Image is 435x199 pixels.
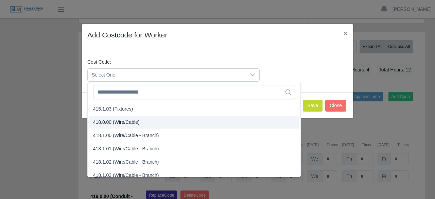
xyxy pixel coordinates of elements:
[87,59,111,66] label: Cost Code:
[89,103,299,115] li: 415.1.03 (Fixtures)
[93,145,159,152] span: 418.1.01 (Wire/Cable - Branch)
[93,132,159,139] span: 418.1.00 (Wire/Cable - Branch)
[93,172,159,179] span: 418.1.03 (Wire/Cable - Branch)
[344,29,348,37] span: ×
[93,119,140,126] span: 418.0.00 (Wire/Cable)
[89,116,299,129] li: 418.0.00 (Wire/Cable)
[93,159,159,166] span: 418.1.02 (Wire/Cable - Branch)
[93,105,133,113] span: 415.1.03 (Fixtures)
[338,24,353,42] button: Close
[89,129,299,142] li: 418.1.00 (Wire/Cable - Branch)
[89,143,299,155] li: 418.1.01 (Wire/Cable - Branch)
[89,169,299,182] li: 418.1.03 (Wire/Cable - Branch)
[87,30,167,40] h4: Add Costcode for Worker
[88,69,246,81] span: Select One
[303,100,323,112] button: Save
[325,100,346,112] button: Close
[89,156,299,168] li: 418.1.02 (Wire/Cable - Branch)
